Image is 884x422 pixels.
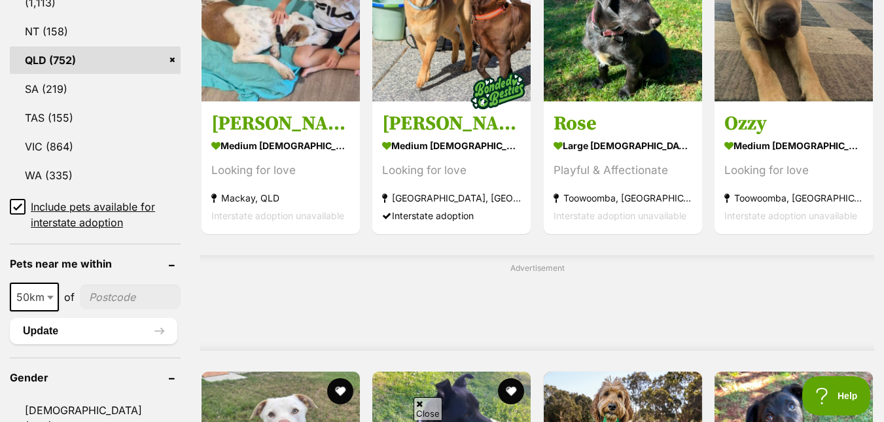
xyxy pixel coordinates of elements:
div: Playful & Affectionate [554,162,692,179]
div: Looking for love [211,162,350,179]
header: Pets near me within [10,258,181,270]
h3: Rose [554,111,692,136]
button: favourite [327,378,353,404]
a: Ozzy medium [DEMOGRAPHIC_DATA] Dog Looking for love Toowoomba, [GEOGRAPHIC_DATA] Interstate adopt... [715,101,873,234]
a: TAS (155) [10,104,181,132]
span: Close [414,397,442,420]
a: QLD (752) [10,46,181,74]
strong: Toowoomba, [GEOGRAPHIC_DATA] [554,189,692,207]
strong: Toowoomba, [GEOGRAPHIC_DATA] [724,189,863,207]
a: WA (335) [10,162,181,189]
div: Looking for love [724,162,863,179]
span: 50km [10,283,59,311]
a: Rose large [DEMOGRAPHIC_DATA] Dog Playful & Affectionate Toowoomba, [GEOGRAPHIC_DATA] Interstate ... [544,101,702,234]
span: Include pets available for interstate adoption [31,199,181,230]
strong: large [DEMOGRAPHIC_DATA] Dog [554,136,692,155]
a: SA (219) [10,75,181,103]
div: Advertisement [200,255,874,351]
strong: [GEOGRAPHIC_DATA], [GEOGRAPHIC_DATA] [382,189,521,207]
strong: medium [DEMOGRAPHIC_DATA] Dog [382,136,521,155]
h3: Ozzy [724,111,863,136]
input: postcode [80,285,181,309]
button: Update [10,318,177,344]
a: [PERSON_NAME] & [PERSON_NAME] medium [DEMOGRAPHIC_DATA] Dog Looking for love [GEOGRAPHIC_DATA], [... [372,101,531,234]
a: Include pets available for interstate adoption [10,199,181,230]
strong: Mackay, QLD [211,189,350,207]
span: Interstate adoption unavailable [724,210,857,221]
span: of [64,289,75,305]
a: NT (158) [10,18,181,45]
span: Interstate adoption unavailable [554,210,686,221]
button: favourite [499,378,525,404]
iframe: Help Scout Beacon - Open [802,376,871,415]
a: VIC (864) [10,133,181,160]
header: Gender [10,372,181,383]
strong: medium [DEMOGRAPHIC_DATA] Dog [211,136,350,155]
span: 50km [11,288,58,306]
div: Looking for love [382,162,521,179]
h3: [PERSON_NAME] [211,111,350,136]
div: Interstate adoption [382,207,521,224]
a: [PERSON_NAME] medium [DEMOGRAPHIC_DATA] Dog Looking for love Mackay, QLD Interstate adoption unav... [202,101,360,234]
strong: medium [DEMOGRAPHIC_DATA] Dog [724,136,863,155]
img: bonded besties [466,58,531,124]
h3: [PERSON_NAME] & [PERSON_NAME] [382,111,521,136]
span: Interstate adoption unavailable [211,210,344,221]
